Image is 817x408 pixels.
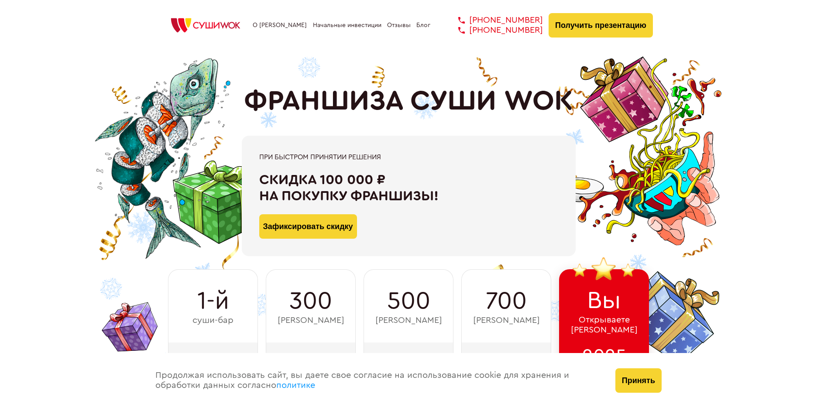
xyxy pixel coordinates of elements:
div: 2016 [364,343,453,374]
div: При быстром принятии решения [259,153,558,161]
div: 2011 [168,343,258,374]
div: 2014 [266,343,356,374]
span: Вы [587,287,621,315]
span: [PERSON_NAME] [375,315,442,326]
span: [PERSON_NAME] [278,315,344,326]
button: Принять [615,368,662,393]
a: Блог [416,22,430,29]
div: 2025 [559,343,649,374]
button: Зафиксировать скидку [259,214,357,239]
div: 2021 [461,343,551,374]
span: суши-бар [192,315,233,326]
span: [PERSON_NAME] [473,315,540,326]
div: Скидка 100 000 ₽ на покупку франшизы! [259,172,558,204]
button: Получить презентацию [549,13,653,38]
a: Начальные инвестиции [313,22,381,29]
span: Открываете [PERSON_NAME] [571,315,638,335]
h1: ФРАНШИЗА СУШИ WOK [244,85,573,117]
a: О [PERSON_NAME] [253,22,307,29]
span: 700 [486,287,527,315]
div: Продолжая использовать сайт, вы даете свое согласие на использование cookie для хранения и обрабо... [147,353,607,408]
span: 500 [387,287,430,315]
a: политике [276,381,315,390]
span: 300 [289,287,332,315]
a: [PHONE_NUMBER] [445,25,543,35]
span: 1-й [197,287,229,315]
a: [PHONE_NUMBER] [445,15,543,25]
img: СУШИWOK [164,16,247,35]
a: Отзывы [387,22,411,29]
